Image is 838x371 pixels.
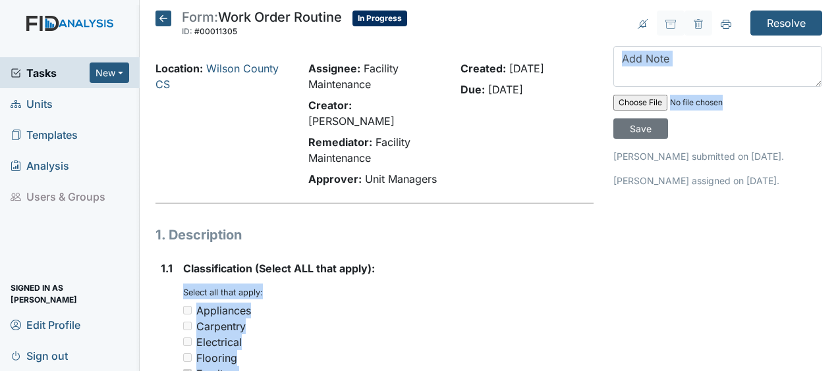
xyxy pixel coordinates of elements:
[155,62,203,75] strong: Location:
[196,303,251,318] div: Appliances
[161,260,173,276] label: 1.1
[613,174,822,187] p: [PERSON_NAME] assigned on [DATE].
[352,11,407,26] span: In Progress
[182,11,342,39] div: Work Order Routine
[183,353,192,362] input: Flooring
[11,284,129,304] span: Signed in as [PERSON_NAME]
[11,155,69,176] span: Analysis
[90,62,129,83] button: New
[155,225,594,245] h1: 1. Description
[183,322,192,330] input: Carpentry
[196,334,242,350] div: Electrical
[750,11,822,36] input: Resolve
[183,306,192,314] input: Appliances
[11,345,68,366] span: Sign out
[11,124,78,145] span: Templates
[509,62,544,75] span: [DATE]
[183,337,192,346] input: Electrical
[183,287,263,297] small: Select all that apply:
[365,172,437,185] span: Unit Managers
[182,9,218,25] span: Form:
[11,65,90,81] a: Tasks
[11,314,80,335] span: Edit Profile
[461,83,485,96] strong: Due:
[196,318,246,334] div: Carpentry
[308,136,372,149] strong: Remediator:
[308,62,360,75] strong: Assignee:
[461,62,506,75] strong: Created:
[308,114,395,128] span: [PERSON_NAME]
[182,26,192,36] span: ID:
[11,93,53,114] span: Units
[194,26,237,36] span: #00011305
[488,83,523,96] span: [DATE]
[196,350,237,366] div: Flooring
[183,262,375,275] span: Classification (Select ALL that apply):
[613,118,668,139] input: Save
[308,172,362,185] strong: Approver:
[155,62,279,91] a: Wilson County CS
[308,99,352,112] strong: Creator:
[613,149,822,163] p: [PERSON_NAME] submitted on [DATE].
